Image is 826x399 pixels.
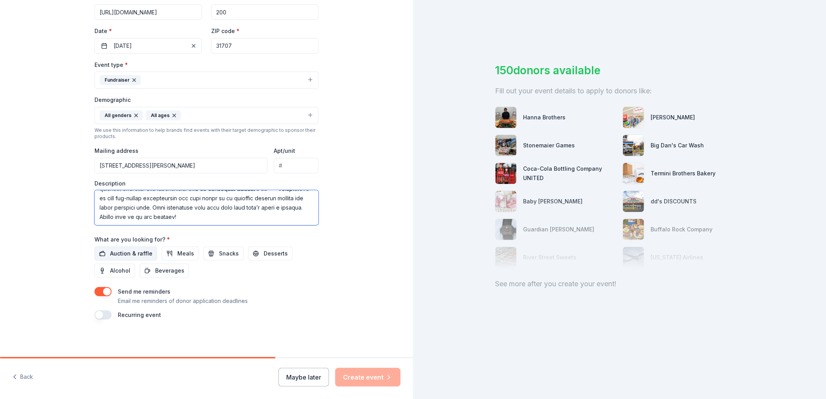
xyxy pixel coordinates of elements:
label: Event type [94,61,128,69]
div: All ages [146,110,181,121]
img: photo for Termini Brothers Bakery [623,163,644,184]
div: Hanna Brothers [523,113,565,122]
div: Termini Brothers Bakery [651,169,716,178]
button: [DATE] [94,38,202,54]
label: What are you looking for? [94,236,170,243]
div: Fundraiser [100,75,141,85]
label: Recurring event [118,311,161,318]
label: Description [94,180,126,187]
button: Fundraiser [94,72,318,89]
span: Alcohol [110,266,130,275]
input: 20 [211,4,318,20]
div: 150 donors available [495,62,744,79]
button: Alcohol [94,264,135,278]
div: Big Dan's Car Wash [651,141,704,150]
textarea: Lo ips dolorsi amet consect adi eli 13se Doeius “Tempor inc Utlaboreetdol Magn” al Enimadm 4, 822... [94,190,318,225]
input: https://www... [94,4,202,20]
button: Desserts [248,247,292,261]
span: Desserts [264,249,288,258]
img: photo for Stonemaier Games [495,135,516,156]
div: See more after you create your event! [495,278,744,290]
button: Maybe later [278,368,329,387]
input: 12345 (U.S. only) [211,38,318,54]
div: Coca-Cola Bottling Company UNITED [523,164,616,183]
input: # [274,158,318,173]
img: photo for Winn-Dixie [623,107,644,128]
input: Enter a US address [94,158,268,173]
label: ZIP code [211,27,240,35]
p: Email me reminders of donor application deadlines [118,296,248,306]
img: photo for Big Dan's Car Wash [623,135,644,156]
button: Back [12,369,33,385]
label: Date [94,27,202,35]
div: Stonemaier Games [523,141,575,150]
span: Snacks [219,249,239,258]
label: Send me reminders [118,288,170,295]
div: All genders [100,110,143,121]
button: Beverages [140,264,189,278]
span: Auction & raffle [110,249,152,258]
label: Apt/unit [274,147,295,155]
img: photo for Coca-Cola Bottling Company UNITED [495,163,516,184]
button: Meals [162,247,199,261]
div: We use this information to help brands find events with their target demographic to sponsor their... [94,127,318,140]
span: Meals [177,249,194,258]
button: Auction & raffle [94,247,157,261]
label: Demographic [94,96,131,104]
div: Fill out your event details to apply to donors like: [495,85,744,97]
label: Mailing address [94,147,138,155]
div: [PERSON_NAME] [651,113,695,122]
span: Beverages [155,266,184,275]
button: Snacks [203,247,243,261]
img: photo for Hanna Brothers [495,107,516,128]
button: All gendersAll ages [94,107,318,124]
